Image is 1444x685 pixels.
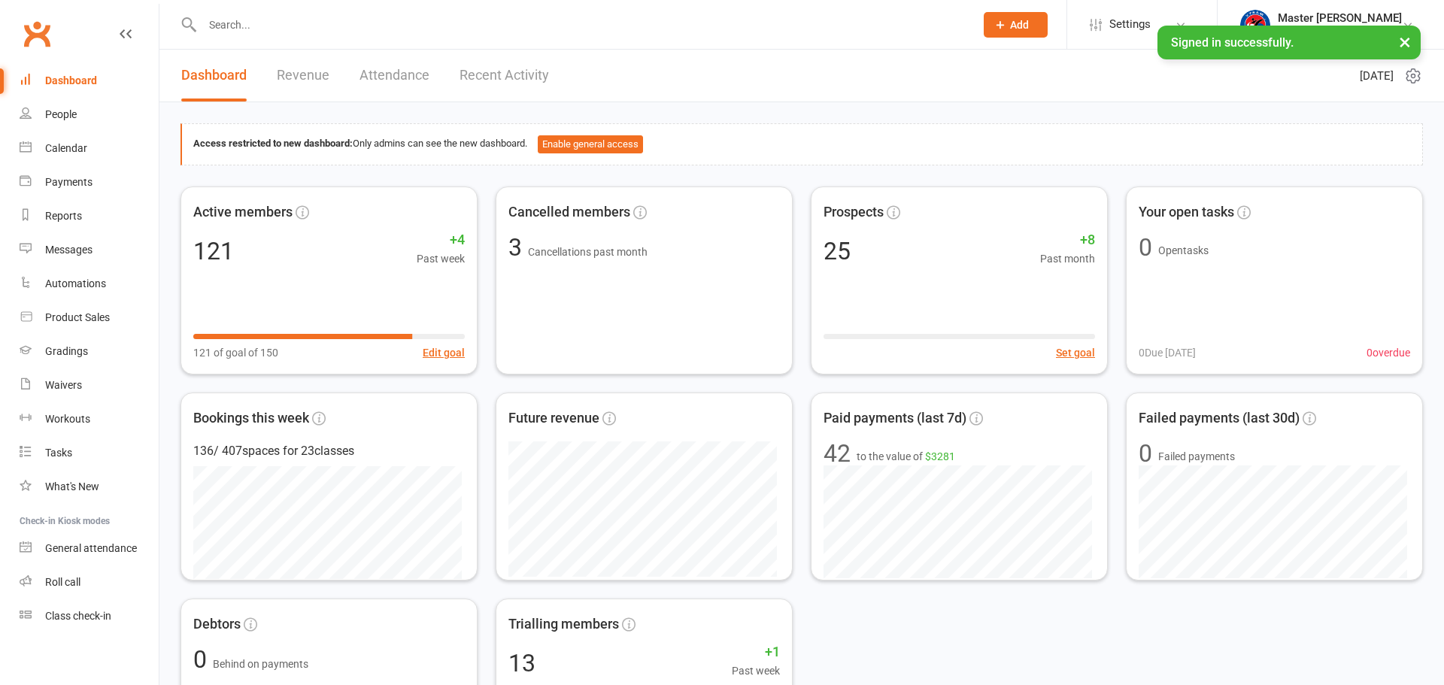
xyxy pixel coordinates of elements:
div: 25 [824,239,851,263]
span: Past month [1040,250,1095,267]
div: Tasks [45,447,72,459]
div: 42 [824,441,851,465]
a: Dashboard [20,64,159,98]
button: Enable general access [538,135,643,153]
span: +1 [732,641,780,663]
a: Attendance [359,50,429,102]
a: Workouts [20,402,159,436]
span: Your open tasks [1139,202,1234,223]
button: Add [984,12,1048,38]
span: Paid payments (last 7d) [824,408,966,429]
a: Recent Activity [460,50,549,102]
div: Gradings [45,345,88,357]
span: Trialling members [508,614,619,635]
span: Future revenue [508,408,599,429]
a: Clubworx [18,15,56,53]
div: 13 [508,651,535,675]
a: Gradings [20,335,159,368]
a: Roll call [20,565,159,599]
span: Settings [1109,8,1151,41]
div: 136 / 407 spaces for 23 classes [193,441,465,461]
span: to the value of [857,448,955,465]
span: Past week [732,662,780,679]
strong: Access restricted to new dashboard: [193,138,353,149]
div: Roll call [45,576,80,588]
span: Debtors [193,614,241,635]
a: Payments [20,165,159,199]
a: General attendance kiosk mode [20,532,159,565]
div: Only admins can see the new dashboard. [193,135,1411,153]
div: General attendance [45,542,137,554]
a: Messages [20,233,159,267]
span: 0 overdue [1367,344,1410,361]
span: Prospects [824,202,884,223]
div: 121 [193,239,234,263]
span: [DATE] [1360,67,1394,85]
span: Open tasks [1158,244,1209,256]
span: Failed payments (last 30d) [1139,408,1300,429]
a: Class kiosk mode [20,599,159,633]
span: +8 [1040,229,1095,251]
span: 0 Due [DATE] [1139,344,1196,361]
div: VTEAM Martial Arts [1278,25,1402,38]
a: Tasks [20,436,159,470]
div: Master [PERSON_NAME] [1278,11,1402,25]
button: × [1391,26,1418,58]
div: What's New [45,480,99,493]
div: 0 [1139,441,1152,465]
span: Past week [417,250,465,267]
a: Calendar [20,132,159,165]
a: Automations [20,267,159,301]
div: Waivers [45,379,82,391]
span: Cancellations past month [528,246,648,258]
span: $3281 [925,450,955,462]
span: Signed in successfully. [1171,35,1294,50]
div: Automations [45,277,106,289]
button: Edit goal [423,344,465,361]
a: Waivers [20,368,159,402]
div: Messages [45,244,93,256]
a: People [20,98,159,132]
div: Reports [45,210,82,222]
span: Add [1010,19,1029,31]
span: 121 of goal of 150 [193,344,278,361]
span: Active members [193,202,293,223]
div: Payments [45,176,93,188]
div: People [45,108,77,120]
button: Set goal [1056,344,1095,361]
a: Reports [20,199,159,233]
span: 3 [508,233,528,262]
span: +4 [417,229,465,251]
a: Product Sales [20,301,159,335]
input: Search... [198,14,964,35]
span: 0 [193,645,213,674]
a: Dashboard [181,50,247,102]
div: Product Sales [45,311,110,323]
img: thumb_image1628552580.png [1240,10,1270,40]
a: Revenue [277,50,329,102]
span: Bookings this week [193,408,309,429]
div: Workouts [45,413,90,425]
div: Dashboard [45,74,97,86]
span: Cancelled members [508,202,630,223]
div: Class check-in [45,610,111,622]
span: Failed payments [1158,448,1235,465]
span: Behind on payments [213,658,308,670]
div: 0 [1139,235,1152,259]
div: Calendar [45,142,87,154]
a: What's New [20,470,159,504]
